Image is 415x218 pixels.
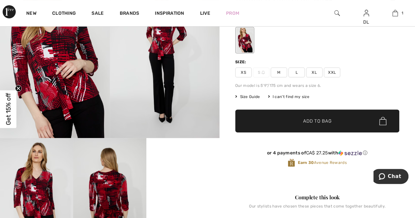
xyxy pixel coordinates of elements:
span: Avenue Rewards [298,160,346,166]
div: Complete this look [235,193,399,201]
div: Our model is 5'9"/175 cm and wears a size 6. [235,83,399,89]
span: Add to Bag [303,118,331,125]
button: Add to Bag [235,109,399,132]
img: ring-m.svg [261,71,265,74]
img: My Bag [392,9,398,17]
iframe: Opens a widget where you can chat to one of our agents [373,169,408,185]
a: Prom [226,10,239,17]
img: Avenue Rewards [288,158,295,167]
span: Size Guide [235,94,260,100]
img: My Info [363,9,369,17]
strong: Earn 30 [298,160,314,165]
span: 1 [401,10,403,16]
div: DL [352,19,381,26]
span: M [271,68,287,77]
a: Brands [120,10,139,17]
div: As sample [236,28,253,52]
span: CA$ 27.25 [306,150,328,156]
img: 1ère Avenue [3,5,16,18]
span: Get 15% off [5,93,12,125]
a: Clothing [52,10,76,17]
a: Sign In [363,10,369,16]
video: Your browser does not support the video tag. [146,138,219,175]
button: Close teaser [15,85,22,91]
span: S [253,68,269,77]
span: XXL [324,68,340,77]
span: L [288,68,305,77]
a: New [26,10,36,17]
a: Live [200,10,210,17]
div: Size: [235,59,248,65]
span: XL [306,68,322,77]
div: or 4 payments ofCA$ 27.25withSezzle Click to learn more about Sezzle [235,150,399,158]
div: I can't find my size [268,94,309,100]
span: Inspiration [155,10,184,17]
span: XS [235,68,252,77]
img: search the website [334,9,340,17]
a: Sale [92,10,104,17]
img: Bag.svg [379,117,386,125]
div: or 4 payments of with [235,150,399,156]
img: Sezzle [338,150,362,156]
div: Our stylists have chosen these pieces that come together beautifully. [235,204,399,214]
a: 1 [381,9,409,17]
